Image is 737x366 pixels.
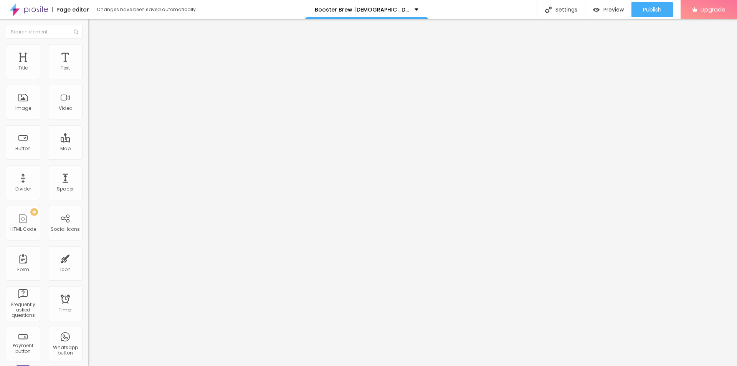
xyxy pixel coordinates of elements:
div: Timer [59,307,72,313]
img: Icone [74,30,78,34]
div: Whatsapp button [50,345,80,356]
iframe: Editor [88,19,737,366]
img: Icone [545,7,552,13]
div: Icon [60,267,71,272]
div: Payment button [8,343,38,354]
div: HTML Code [10,227,36,232]
div: Map [60,146,71,151]
input: Search element [6,25,83,39]
span: Preview [603,7,624,13]
div: Social Icons [51,227,80,232]
button: Publish [631,2,673,17]
div: Button [15,146,31,151]
div: Form [17,267,29,272]
div: Text [61,65,70,71]
div: Divider [15,186,31,192]
img: view-1.svg [593,7,600,13]
p: Booster Brew [DEMOGRAPHIC_DATA][MEDICAL_DATA] Official Trending USA [315,7,409,12]
span: Upgrade [701,6,725,13]
button: Preview [585,2,631,17]
div: Image [15,106,31,111]
div: Page editor [52,7,89,12]
div: Spacer [57,186,74,192]
span: Publish [643,7,661,13]
div: Video [59,106,72,111]
div: Frequently asked questions [8,302,38,318]
div: Changes have been saved automatically [97,7,196,12]
div: Title [18,65,28,71]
